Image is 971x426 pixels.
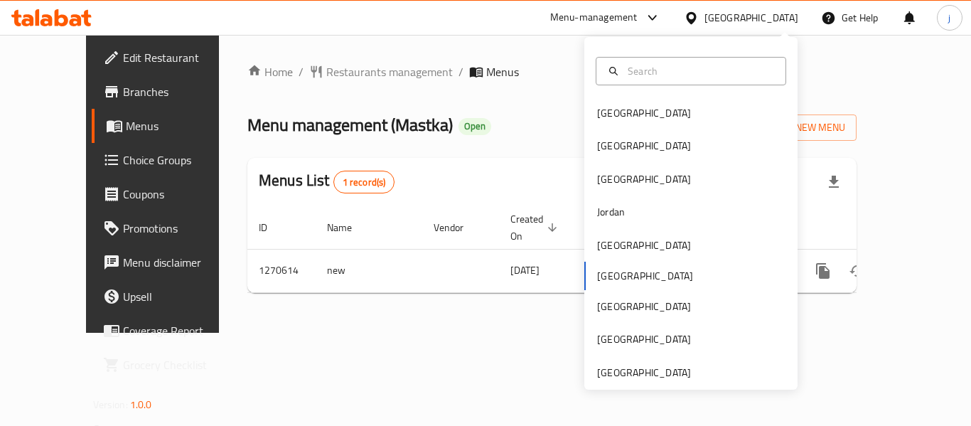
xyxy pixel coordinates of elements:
a: Coupons [92,177,248,211]
div: [GEOGRAPHIC_DATA] [597,299,691,314]
a: Promotions [92,211,248,245]
td: new [316,249,422,292]
a: Choice Groups [92,143,248,177]
span: Branches [123,83,237,100]
a: Menu disclaimer [92,245,248,279]
div: Export file [817,165,851,199]
span: Menus [486,63,519,80]
span: Menus [126,117,237,134]
a: Menus [92,109,248,143]
a: Edit Restaurant [92,41,248,75]
div: [GEOGRAPHIC_DATA] [597,365,691,380]
div: [GEOGRAPHIC_DATA] [597,331,691,347]
span: Promotions [123,220,237,237]
span: Menu disclaimer [123,254,237,271]
li: / [299,63,304,80]
span: Choice Groups [123,151,237,169]
a: Upsell [92,279,248,314]
button: Add New Menu [746,115,857,141]
button: Change Status [840,254,874,288]
span: Menu management ( Mastka ) [247,109,453,141]
span: Edit Restaurant [123,49,237,66]
span: Upsell [123,288,237,305]
a: Home [247,63,293,80]
input: Search [622,63,777,79]
span: Open [458,120,491,132]
span: ID [259,219,286,236]
div: Menu-management [550,9,638,26]
span: Add New Menu [758,119,845,137]
div: [GEOGRAPHIC_DATA] [597,238,691,253]
div: [GEOGRAPHIC_DATA] [597,105,691,121]
span: Created On [510,211,562,245]
span: 1.0.0 [130,395,152,414]
div: [GEOGRAPHIC_DATA] [597,138,691,154]
td: 1270614 [247,249,316,292]
span: Vendor [434,219,482,236]
a: Restaurants management [309,63,453,80]
span: Coverage Report [123,322,237,339]
div: Jordan [597,204,625,220]
a: Branches [92,75,248,109]
div: Total records count [333,171,395,193]
a: Coverage Report [92,314,248,348]
span: [DATE] [510,261,540,279]
span: Restaurants management [326,63,453,80]
div: [GEOGRAPHIC_DATA] [597,171,691,187]
span: 1 record(s) [334,176,395,189]
h2: Menus List [259,170,395,193]
a: Grocery Checklist [92,348,248,382]
span: Coupons [123,186,237,203]
li: / [458,63,463,80]
nav: breadcrumb [247,63,857,80]
div: [GEOGRAPHIC_DATA] [704,10,798,26]
span: j [948,10,950,26]
span: Grocery Checklist [123,356,237,373]
span: Name [327,219,370,236]
div: Open [458,118,491,135]
span: Version: [93,395,128,414]
button: more [806,254,840,288]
